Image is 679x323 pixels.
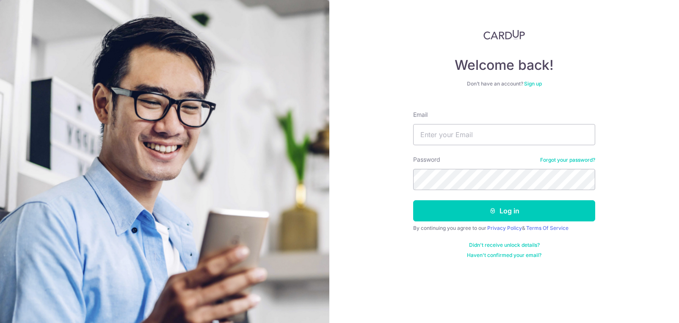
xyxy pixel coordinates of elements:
img: CardUp Logo [483,30,525,40]
a: Forgot your password? [540,157,595,163]
h4: Welcome back! [413,57,595,74]
a: Terms Of Service [526,225,569,231]
a: Sign up [524,80,542,87]
label: Password [413,155,440,164]
input: Enter your Email [413,124,595,145]
label: Email [413,110,428,119]
a: Privacy Policy [487,225,522,231]
button: Log in [413,200,595,221]
div: Don’t have an account? [413,80,595,87]
a: Didn't receive unlock details? [469,242,540,248]
div: By continuing you agree to our & [413,225,595,232]
a: Haven't confirmed your email? [467,252,541,259]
